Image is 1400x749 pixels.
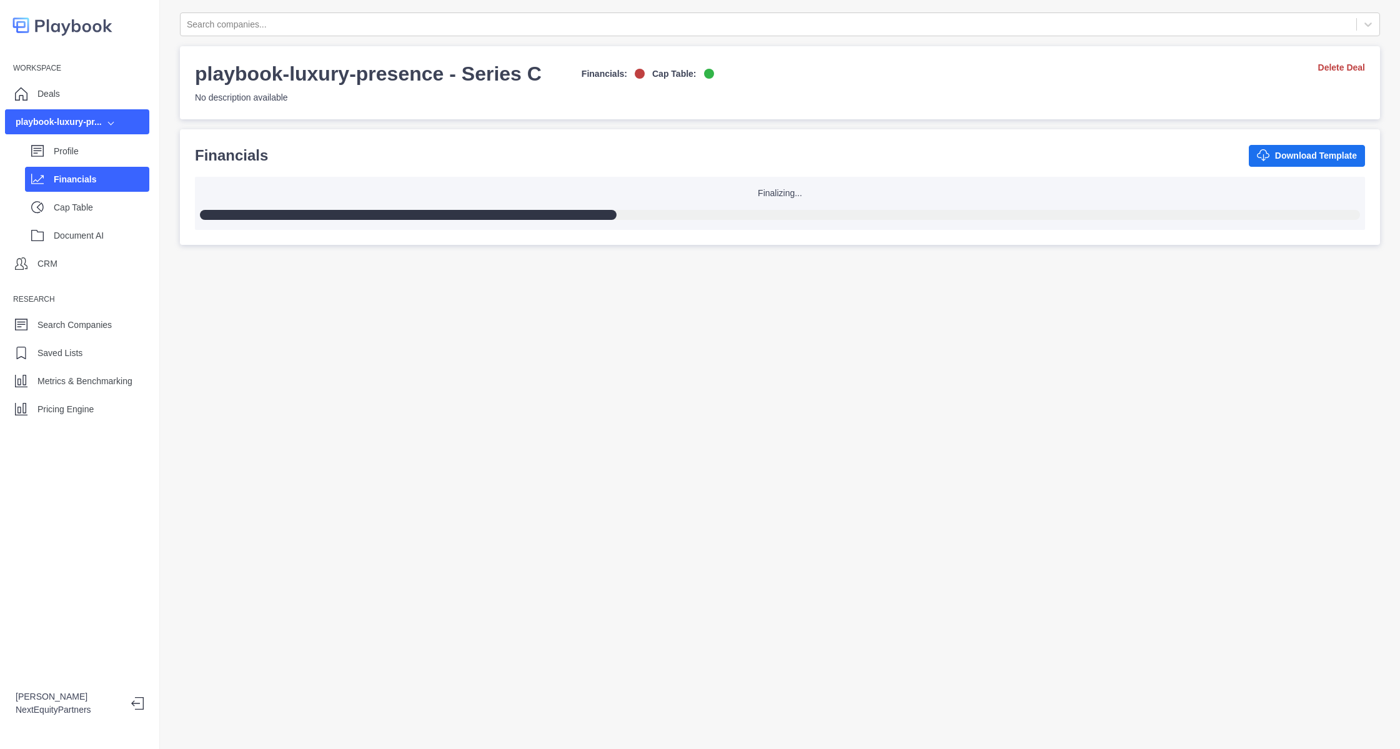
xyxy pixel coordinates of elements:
[37,403,94,416] p: Pricing Engine
[704,69,714,79] img: on-logo
[16,116,102,129] div: playbook-luxury-pr...
[582,67,627,81] p: Financials:
[37,319,112,332] p: Search Companies
[37,375,132,388] p: Metrics & Benchmarking
[195,91,714,104] p: No description available
[652,67,697,81] p: Cap Table:
[16,690,121,703] p: [PERSON_NAME]
[54,201,149,214] p: Cap Table
[54,229,149,242] p: Document AI
[37,257,57,270] p: CRM
[758,187,802,200] p: Finalizing...
[37,347,82,360] p: Saved Lists
[16,703,121,717] p: NextEquityPartners
[1249,145,1365,167] button: Download Template
[37,87,60,101] p: Deals
[54,145,149,158] p: Profile
[635,69,645,79] img: off-logo
[195,144,268,167] p: Financials
[1318,61,1365,74] a: Delete Deal
[54,173,149,186] p: Financials
[195,61,542,86] h3: playbook-luxury-presence - Series C
[12,12,112,38] img: logo-colored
